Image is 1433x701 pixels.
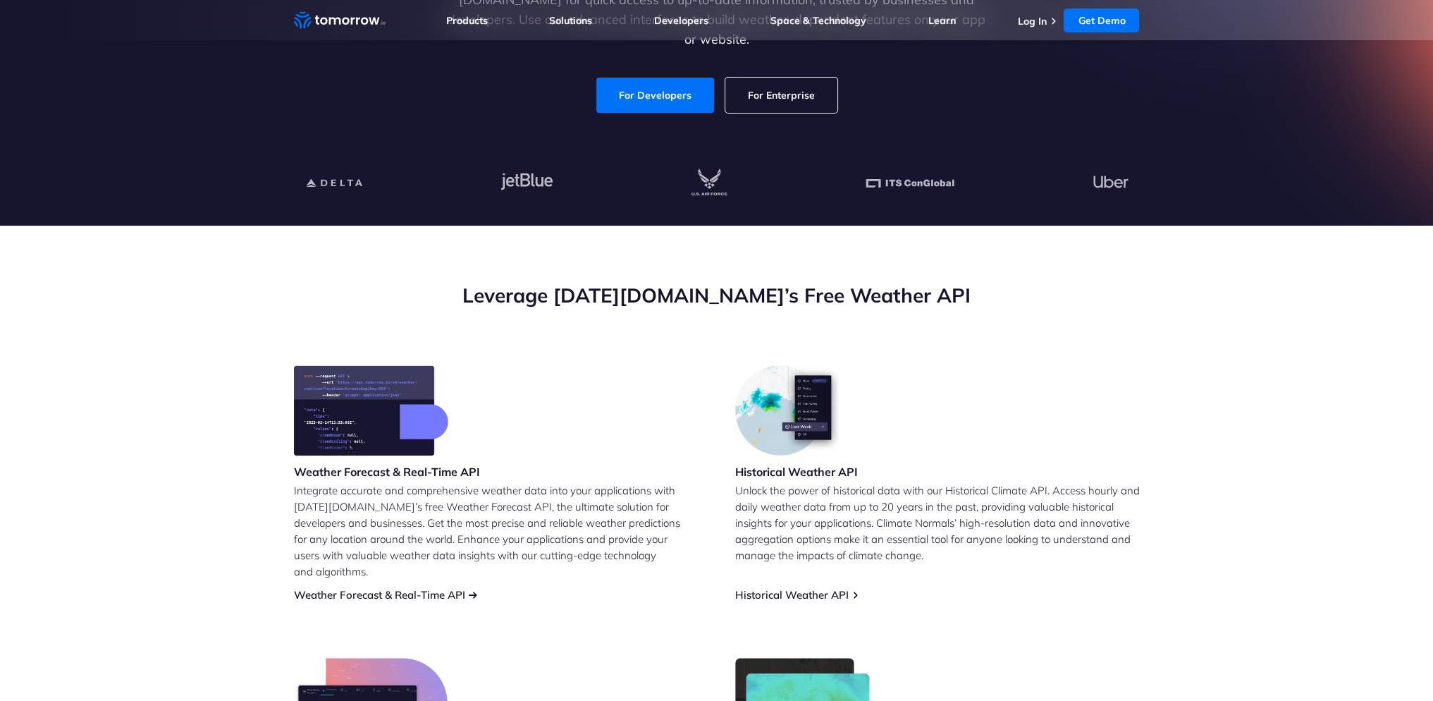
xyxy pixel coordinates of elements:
[735,588,849,602] a: Historical Weather API
[596,78,714,113] a: For Developers
[294,588,465,602] a: Weather Forecast & Real-Time API
[770,14,866,27] a: Space & Technology
[294,10,386,31] a: Home link
[1064,8,1139,32] a: Get Demo
[446,14,488,27] a: Products
[735,482,1140,563] p: Unlock the power of historical data with our Historical Climate API. Access hourly and daily weat...
[735,464,858,480] h3: Historical Weather API
[294,482,699,580] p: Integrate accurate and comprehensive weather data into your applications with [DATE][DOMAIN_NAME]...
[294,464,480,480] h3: Weather Forecast & Real-Time API
[725,78,837,113] a: For Enterprise
[654,14,708,27] a: Developers
[549,14,592,27] a: Solutions
[1017,15,1046,28] a: Log In
[294,282,1140,309] h2: Leverage [DATE][DOMAIN_NAME]’s Free Weather API
[928,14,956,27] a: Learn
